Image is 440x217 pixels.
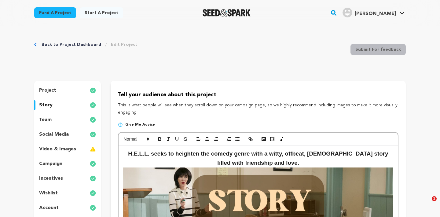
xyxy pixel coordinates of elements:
[90,175,96,182] img: check-circle-full.svg
[90,131,96,138] img: check-circle-full.svg
[350,44,406,55] button: Submit For feedback
[203,9,251,17] img: Seed&Spark Logo Dark Mode
[34,42,137,48] div: Breadcrumb
[39,145,76,153] p: video & images
[80,7,123,18] a: Start a project
[343,8,352,17] img: user.png
[118,102,398,116] p: This is what people will see when they scroll down on your campaign page, so we highly recommend ...
[34,144,101,154] button: video & images
[118,122,123,127] img: help-circle.svg
[34,115,101,125] button: team
[39,116,52,123] p: team
[125,122,155,127] span: Give me advice
[90,116,96,123] img: check-circle-full.svg
[90,87,96,94] img: check-circle-full.svg
[111,42,137,48] a: Edit Project
[343,8,396,17] div: Julia H.'s Profile
[39,131,69,138] p: social media
[34,174,101,183] button: incentives
[118,90,398,99] p: Tell your audience about this project
[90,204,96,211] img: check-circle-full.svg
[34,7,76,18] a: Fund a project
[34,188,101,198] button: wishlist
[203,9,251,17] a: Seed&Spark Homepage
[39,160,62,167] p: campaign
[90,101,96,109] img: check-circle-full.svg
[90,160,96,167] img: check-circle-full.svg
[432,196,437,201] span: 1
[90,145,96,153] img: warning-full.svg
[34,203,101,213] button: account
[39,175,63,182] p: incentives
[419,196,434,211] iframe: Intercom live chat
[34,159,101,169] button: campaign
[341,6,406,19] span: Julia H.'s Profile
[39,87,56,94] p: project
[39,204,59,211] p: account
[34,100,101,110] button: story
[90,189,96,197] img: check-circle-full.svg
[341,6,406,17] a: Julia H.'s Profile
[39,189,58,197] p: wishlist
[355,11,396,16] span: [PERSON_NAME]
[34,130,101,139] button: social media
[34,86,101,95] button: project
[42,42,101,48] a: Back to Project Dashboard
[39,101,53,109] p: story
[123,149,393,167] h3: H.E.L.L. seeks to heighten the comedy genre with a witty, offbeat, [DEMOGRAPHIC_DATA] story fille...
